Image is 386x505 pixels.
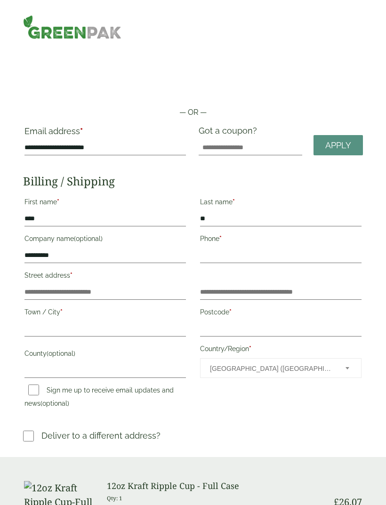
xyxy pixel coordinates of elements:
a: Apply [314,135,363,155]
label: Email address [24,127,186,140]
label: Street address [24,269,186,285]
h2: Billing / Shipping [23,175,363,188]
span: (optional) [74,235,103,242]
label: Phone [200,232,362,248]
iframe: Secure payment button frame [23,77,363,96]
label: Got a coupon? [199,126,261,140]
label: Company name [24,232,186,248]
label: Town / City [24,305,186,321]
img: GreenPak Supplies [23,15,121,39]
abbr: required [249,345,251,353]
small: Qty: 1 [107,495,122,502]
abbr: required [233,198,235,206]
abbr: required [229,308,232,316]
abbr: required [219,235,222,242]
abbr: required [80,126,83,136]
abbr: required [60,308,63,316]
h3: 12oz Kraft Ripple Cup - Full Case [107,481,327,491]
label: Country/Region [200,342,362,358]
input: Sign me up to receive email updates and news(optional) [28,385,39,395]
label: Postcode [200,305,362,321]
p: Deliver to a different address? [41,429,161,442]
span: Country/Region [200,358,362,378]
span: (optional) [47,350,75,357]
abbr: required [70,272,72,279]
span: Apply [325,140,351,151]
label: Last name [200,195,362,211]
label: First name [24,195,186,211]
span: (optional) [40,400,69,407]
span: United Kingdom (UK) [210,359,333,378]
p: — OR — [23,107,363,118]
label: County [24,347,186,363]
abbr: required [57,198,59,206]
label: Sign me up to receive email updates and news [24,386,174,410]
